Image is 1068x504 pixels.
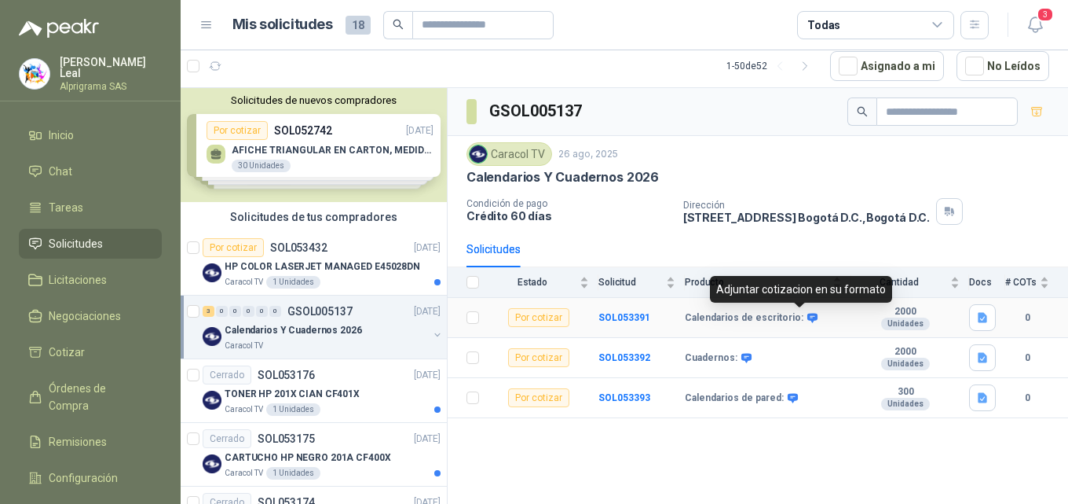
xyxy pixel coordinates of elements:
[181,202,447,232] div: Solicitudes de tus compradores
[203,391,221,410] img: Company Logo
[225,403,263,416] p: Caracol TV
[203,302,444,352] a: 3 0 0 0 0 0 GSOL005137[DATE] Company LogoCalendarios Y Cuadernos 2026Caracol TV
[598,312,650,323] a: SOL053391
[19,301,162,331] a: Negociaciones
[508,348,569,367] div: Por cotizar
[466,198,671,209] p: Condición de pago
[49,199,83,216] span: Tareas
[851,386,960,399] b: 300
[243,306,254,317] div: 0
[203,366,251,384] div: Cerrado
[489,99,584,123] h3: GSOL005137
[19,463,162,493] a: Configuración
[225,323,362,338] p: Calendarios Y Cuadernos 2026
[466,142,552,166] div: Caracol TV
[710,276,892,303] div: Adjuntar cotizacion en su formato
[266,276,320,289] div: 1 Unidades
[470,145,487,163] img: Company Logo
[1037,7,1054,22] span: 3
[466,169,659,186] p: Calendarios Y Cuadernos 2026
[20,59,49,89] img: Company Logo
[881,398,930,410] div: Unidades
[881,358,930,370] div: Unidades
[287,306,353,317] p: GSOL005137
[1005,277,1037,288] span: # COTs
[256,306,268,317] div: 0
[49,344,85,361] span: Cotizar
[60,57,162,79] p: [PERSON_NAME] Leal
[49,469,118,487] span: Configuración
[203,263,221,282] img: Company Logo
[969,267,1005,298] th: Docs
[685,267,851,298] th: Producto
[225,387,360,402] p: TONER HP 201X CIAN CF401X
[685,312,803,325] b: Calendarios de escritorio:
[19,156,162,186] a: Chat
[851,306,960,318] b: 2000
[258,370,315,381] p: SOL053176
[881,318,930,330] div: Unidades
[19,120,162,150] a: Inicio
[225,467,263,480] p: Caracol TV
[225,340,263,352] p: Caracol TV
[49,380,147,414] span: Órdenes de Compra
[60,82,162,91] p: Alprigrama SAS
[956,51,1049,81] button: No Leídos
[181,359,447,423] a: CerradoSOL053176[DATE] Company LogoTONER HP 201X CIAN CF401XCaracol TV1 Unidades
[1005,391,1049,406] b: 0
[203,429,251,448] div: Cerrado
[49,433,107,451] span: Remisiones
[19,229,162,259] a: Solicitudes
[683,200,930,211] p: Dirección
[269,306,281,317] div: 0
[683,211,930,224] p: [STREET_ADDRESS] Bogotá D.C. , Bogotá D.C.
[857,106,868,117] span: search
[181,423,447,487] a: CerradoSOL053175[DATE] Company LogoCARTUCHO HP NEGRO 201A CF400XCaracol TV1 Unidades
[19,193,162,223] a: Tareas
[19,19,99,38] img: Logo peakr
[1021,11,1049,39] button: 3
[49,235,103,252] span: Solicitudes
[393,19,404,30] span: search
[225,259,420,274] p: HP COLOR LASERJET MANAGED E45028DN
[19,337,162,367] a: Cotizar
[726,53,817,79] div: 1 - 50 de 52
[19,427,162,457] a: Remisiones
[1005,311,1049,326] b: 0
[266,403,320,416] div: 1 Unidades
[558,147,618,162] p: 26 ago, 2025
[488,267,598,298] th: Estado
[598,267,685,298] th: Solicitud
[49,307,121,325] span: Negociaciones
[851,346,960,359] b: 2000
[270,242,327,253] p: SOL053432
[851,267,969,298] th: Cantidad
[187,94,441,106] button: Solicitudes de nuevos compradores
[225,276,263,289] p: Caracol TV
[414,368,441,383] p: [DATE]
[49,163,72,180] span: Chat
[216,306,228,317] div: 0
[414,241,441,256] p: [DATE]
[203,327,221,346] img: Company Logo
[466,209,671,223] p: Crédito 60 días
[598,392,650,403] a: SOL053393
[1005,351,1049,366] b: 0
[685,352,737,365] b: Cuadernos:
[598,352,650,363] b: SOL053392
[232,13,333,36] h1: Mis solicitudes
[49,127,74,144] span: Inicio
[414,304,441,319] p: [DATE]
[258,433,315,444] p: SOL053175
[203,238,264,257] div: Por cotizar
[181,232,447,296] a: Por cotizarSOL053432[DATE] Company LogoHP COLOR LASERJET MANAGED E45028DNCaracol TV1 Unidades
[229,306,241,317] div: 0
[414,432,441,447] p: [DATE]
[508,388,569,407] div: Por cotizar
[685,277,829,288] span: Producto
[19,265,162,295] a: Licitaciones
[488,277,576,288] span: Estado
[466,241,521,258] div: Solicitudes
[181,88,447,202] div: Solicitudes de nuevos compradoresPor cotizarSOL052742[DATE] AFICHE TRIANGULAR EN CARTON, MEDIDAS ...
